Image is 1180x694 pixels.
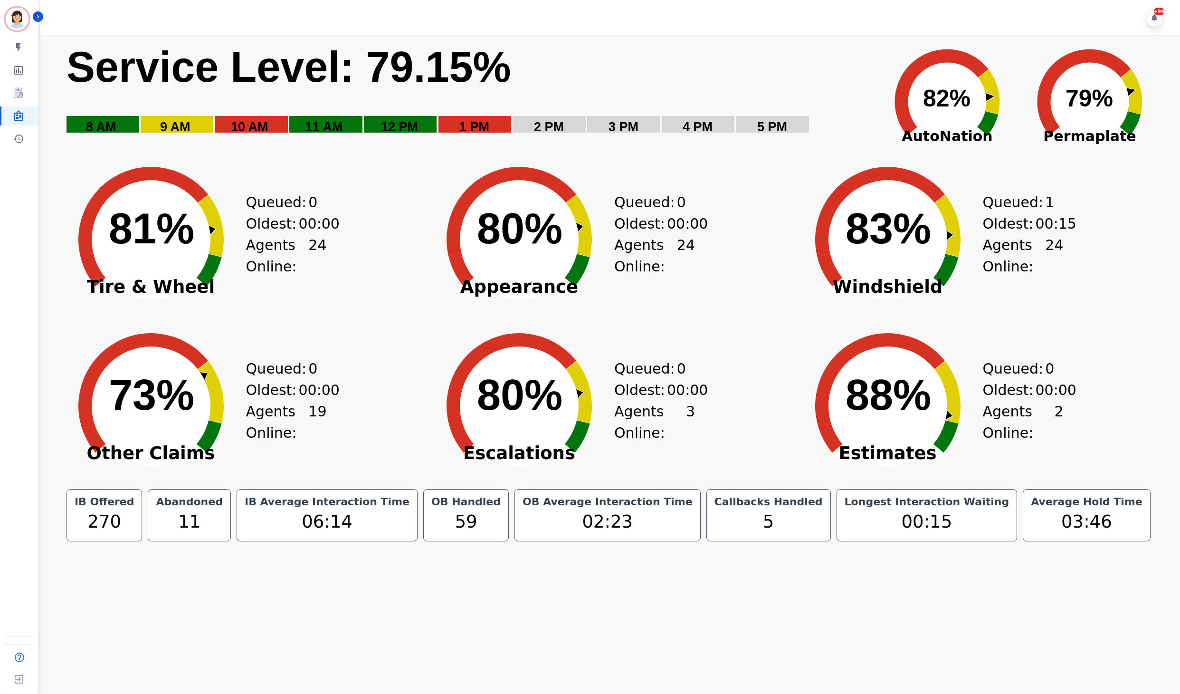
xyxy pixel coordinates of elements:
span: 00:15 [1035,213,1076,234]
div: +99 [1154,8,1164,15]
div: Queued: [246,192,317,213]
span: 19 [308,401,326,443]
div: IB Offered [73,495,136,509]
div: Longest Interaction Waiting [843,495,1011,509]
span: 00:00 [667,213,708,234]
div: 11 [154,509,224,535]
div: Queued: [614,358,685,379]
span: 0 [677,192,686,213]
span: Escalations [424,449,614,458]
text: 11 AM [305,120,343,134]
div: Average Hold Time [1029,495,1144,509]
span: Other Claims [56,449,246,458]
div: Agents Online: [983,401,1064,443]
div: Queued: [614,192,685,213]
div: Queued: [983,358,1054,379]
span: 00:00 [1035,379,1076,401]
text: 73% [109,371,194,419]
svg: Service Level: 0% [66,41,870,148]
span: 00:00 [298,213,339,234]
div: Queued: [246,358,317,379]
span: Windshield [793,282,983,292]
span: 1 [1045,192,1054,213]
text: 4 PM [683,120,713,134]
text: 10 AM [231,120,268,134]
span: 2 [1054,401,1063,443]
text: 5 PM [757,120,787,134]
div: 06:14 [243,509,411,535]
div: Oldest: [983,213,1054,234]
div: Callbacks Handled [713,495,825,509]
span: AutoNation [876,125,1018,147]
span: 24 [677,234,695,277]
div: 00:15 [843,509,1011,535]
span: 0 [677,358,686,379]
text: 3 PM [609,120,638,134]
span: 00:00 [667,379,708,401]
div: 59 [429,509,503,535]
div: Agents Online: [614,234,695,277]
div: Agents Online: [246,234,327,277]
text: 1 PM [459,120,489,134]
div: IB Average Interaction Time [243,495,411,509]
div: Oldest: [246,379,317,401]
text: 81% [109,205,194,252]
text: 83% [846,205,931,252]
div: OB Handled [429,495,503,509]
div: Oldest: [614,379,685,401]
div: 03:46 [1029,509,1144,535]
span: 0 [308,192,317,213]
div: Agents Online: [246,401,327,443]
div: 270 [73,509,136,535]
div: 02:23 [521,509,695,535]
text: 12 PM [381,120,418,134]
div: 5 [713,509,825,535]
text: Service Level: 79.15% [67,43,511,91]
text: 8 AM [86,120,116,134]
span: Appearance [424,282,614,292]
span: Estimates [793,449,983,458]
span: Permaplate [1018,125,1161,147]
div: Oldest: [983,379,1054,401]
span: 3 [686,401,695,443]
div: Queued: [983,192,1054,213]
text: 88% [846,371,931,419]
text: 80% [477,205,562,252]
text: 82% [923,85,971,112]
div: OB Average Interaction Time [521,495,695,509]
div: Oldest: [614,213,685,234]
span: Tire & Wheel [56,282,246,292]
text: 2 PM [534,120,564,134]
text: 9 AM [160,120,190,134]
span: 24 [308,234,326,277]
span: 00:00 [298,379,339,401]
span: 0 [1045,358,1054,379]
div: Oldest: [246,213,317,234]
div: Abandoned [154,495,224,509]
span: 24 [1045,234,1063,277]
text: 80% [477,371,562,419]
img: Bordered avatar [6,8,29,30]
span: 0 [308,358,317,379]
text: 79% [1066,85,1113,112]
div: Agents Online: [614,401,695,443]
div: Agents Online: [983,234,1064,277]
